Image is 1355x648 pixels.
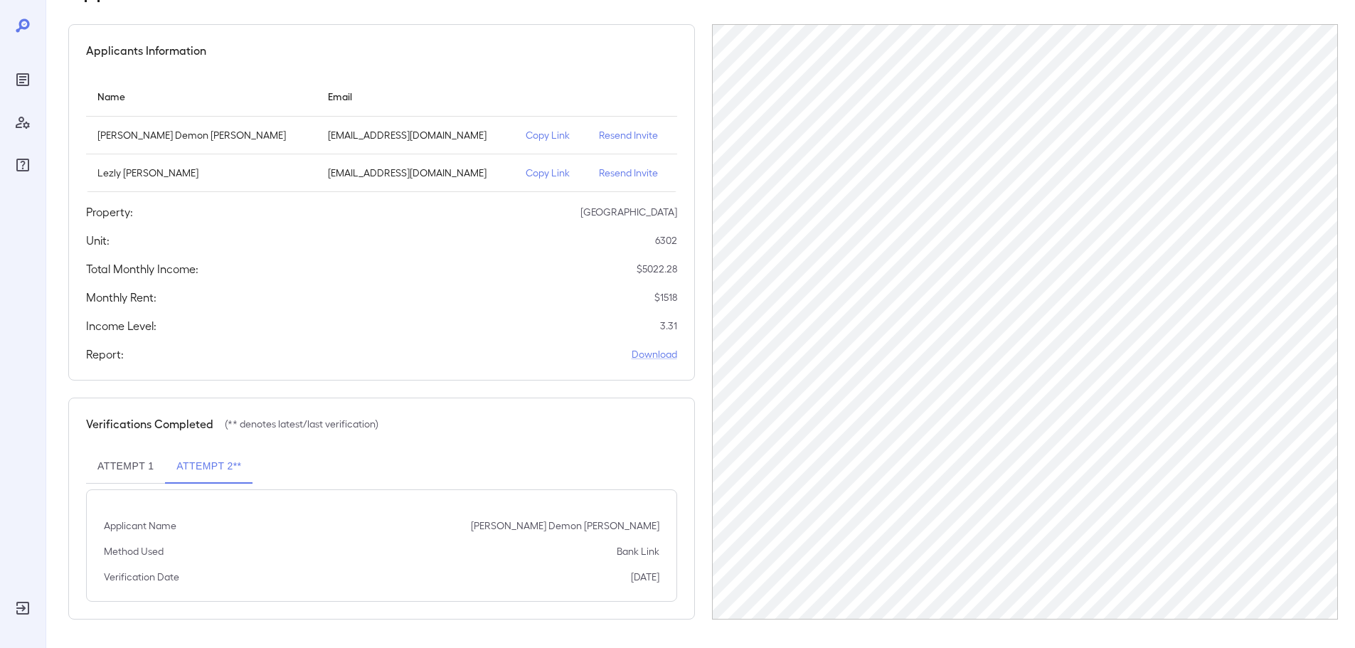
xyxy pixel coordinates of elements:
[86,450,165,484] button: Attempt 1
[654,290,677,304] p: $ 1518
[86,317,156,334] h5: Income Level:
[632,347,677,361] a: Download
[86,42,206,59] h5: Applicants Information
[526,166,576,180] p: Copy Link
[86,203,133,221] h5: Property:
[328,128,503,142] p: [EMAIL_ADDRESS][DOMAIN_NAME]
[317,76,514,117] th: Email
[97,128,305,142] p: [PERSON_NAME] Demon [PERSON_NAME]
[637,262,677,276] p: $ 5022.28
[104,519,176,533] p: Applicant Name
[86,76,677,192] table: simple table
[225,417,378,431] p: (** denotes latest/last verification)
[328,166,503,180] p: [EMAIL_ADDRESS][DOMAIN_NAME]
[86,346,124,363] h5: Report:
[11,111,34,134] div: Manage Users
[86,76,317,117] th: Name
[655,233,677,248] p: 6302
[631,570,659,584] p: [DATE]
[165,450,253,484] button: Attempt 2**
[11,154,34,176] div: FAQ
[599,128,666,142] p: Resend Invite
[104,544,164,558] p: Method Used
[86,415,213,432] h5: Verifications Completed
[599,166,666,180] p: Resend Invite
[526,128,576,142] p: Copy Link
[580,205,677,219] p: [GEOGRAPHIC_DATA]
[11,597,34,620] div: Log Out
[660,319,677,333] p: 3.31
[471,519,659,533] p: [PERSON_NAME] Demon [PERSON_NAME]
[86,260,198,277] h5: Total Monthly Income:
[86,289,156,306] h5: Monthly Rent:
[11,68,34,91] div: Reports
[104,570,179,584] p: Verification Date
[617,544,659,558] p: Bank Link
[97,166,305,180] p: Lezly [PERSON_NAME]
[86,232,110,249] h5: Unit:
